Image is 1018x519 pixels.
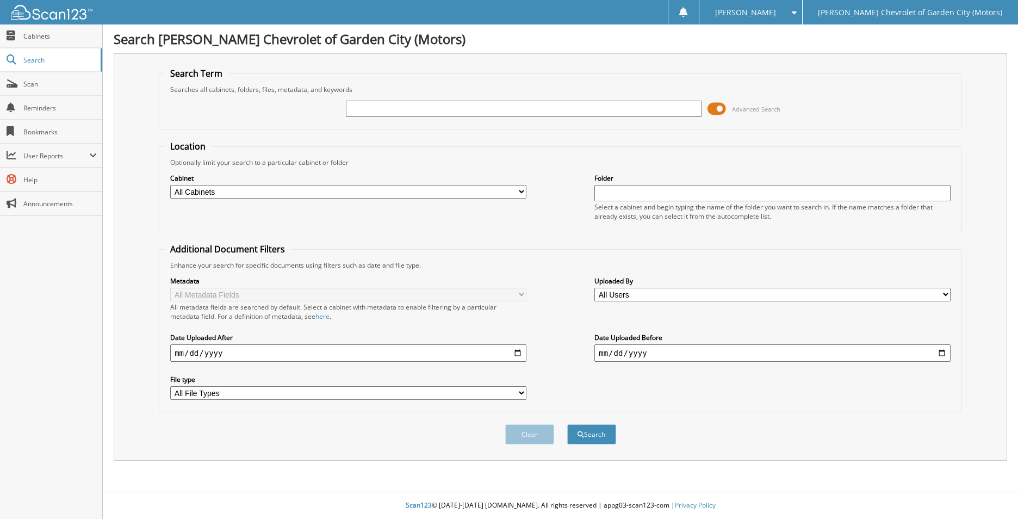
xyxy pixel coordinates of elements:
[103,492,1018,519] div: © [DATE]-[DATE] [DOMAIN_NAME]. All rights reserved | appg03-scan123-com |
[505,424,554,444] button: Clear
[23,103,97,113] span: Reminders
[114,30,1007,48] h1: Search [PERSON_NAME] Chevrolet of Garden City (Motors)
[165,85,956,94] div: Searches all cabinets, folders, files, metadata, and keywords
[165,158,956,167] div: Optionally limit your search to a particular cabinet or folder
[23,151,89,160] span: User Reports
[315,312,330,321] a: here
[567,424,616,444] button: Search
[23,127,97,137] span: Bookmarks
[170,276,526,286] label: Metadata
[170,333,526,342] label: Date Uploaded After
[170,174,526,183] label: Cabinet
[170,375,526,384] label: File type
[165,140,211,152] legend: Location
[23,175,97,184] span: Help
[11,5,92,20] img: scan123-logo-white.svg
[23,55,95,65] span: Search
[170,302,526,321] div: All metadata fields are searched by default. Select a cabinet with metadata to enable filtering b...
[23,199,97,208] span: Announcements
[818,9,1002,16] span: [PERSON_NAME] Chevrolet of Garden City (Motors)
[964,467,1018,519] iframe: Chat Widget
[23,79,97,89] span: Scan
[594,202,951,221] div: Select a cabinet and begin typing the name of the folder you want to search in. If the name match...
[406,501,432,510] span: Scan123
[594,333,951,342] label: Date Uploaded Before
[594,276,951,286] label: Uploaded By
[170,344,526,362] input: start
[165,243,290,255] legend: Additional Document Filters
[594,344,951,362] input: end
[732,105,780,113] span: Advanced Search
[165,261,956,270] div: Enhance your search for specific documents using filters such as date and file type.
[715,9,776,16] span: [PERSON_NAME]
[594,174,951,183] label: Folder
[675,501,716,510] a: Privacy Policy
[23,32,97,41] span: Cabinets
[165,67,228,79] legend: Search Term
